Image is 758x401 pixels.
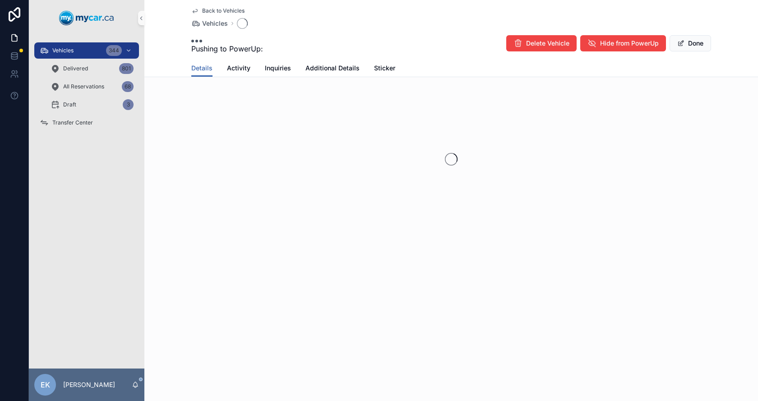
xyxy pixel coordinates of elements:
[45,60,139,77] a: Delivered801
[59,11,114,25] img: App logo
[45,78,139,95] a: All Reservations68
[265,64,291,73] span: Inquiries
[63,65,88,72] span: Delivered
[63,380,115,389] p: [PERSON_NAME]
[506,35,577,51] button: Delete Vehicle
[34,42,139,59] a: Vehicles344
[41,379,50,390] span: EK
[202,7,245,14] span: Back to Vehicles
[29,36,144,143] div: scrollable content
[191,64,213,73] span: Details
[202,19,228,28] span: Vehicles
[227,64,250,73] span: Activity
[52,119,93,126] span: Transfer Center
[526,39,569,48] span: Delete Vehicle
[45,97,139,113] a: Draft3
[374,60,395,78] a: Sticker
[670,35,711,51] button: Done
[52,47,74,54] span: Vehicles
[106,45,122,56] div: 344
[305,64,360,73] span: Additional Details
[600,39,659,48] span: Hide from PowerUp
[34,115,139,131] a: Transfer Center
[63,83,104,90] span: All Reservations
[191,43,263,54] span: Pushing to PowerUp:
[122,81,134,92] div: 68
[63,101,76,108] span: Draft
[305,60,360,78] a: Additional Details
[123,99,134,110] div: 3
[374,64,395,73] span: Sticker
[227,60,250,78] a: Activity
[191,60,213,77] a: Details
[265,60,291,78] a: Inquiries
[119,63,134,74] div: 801
[580,35,666,51] button: Hide from PowerUp
[191,19,228,28] a: Vehicles
[191,7,245,14] a: Back to Vehicles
